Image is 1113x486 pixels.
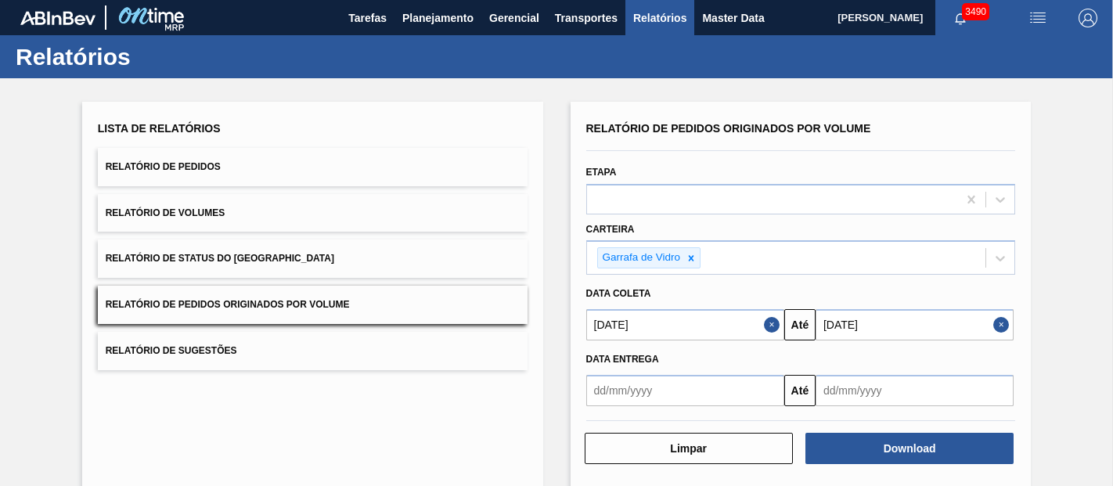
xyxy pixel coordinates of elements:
[816,309,1014,340] input: dd/mm/yyyy
[1028,9,1047,27] img: userActions
[106,345,237,356] span: Relatório de Sugestões
[98,148,528,186] button: Relatório de Pedidos
[106,161,221,172] span: Relatório de Pedidos
[98,332,528,370] button: Relatório de Sugestões
[106,253,334,264] span: Relatório de Status do [GEOGRAPHIC_DATA]
[98,239,528,278] button: Relatório de Status do [GEOGRAPHIC_DATA]
[805,433,1014,464] button: Download
[586,288,651,299] span: Data coleta
[585,433,793,464] button: Limpar
[106,299,350,310] span: Relatório de Pedidos Originados por Volume
[98,286,528,324] button: Relatório de Pedidos Originados por Volume
[586,309,784,340] input: dd/mm/yyyy
[586,167,617,178] label: Etapa
[16,48,294,66] h1: Relatórios
[764,309,784,340] button: Close
[1079,9,1097,27] img: Logout
[586,375,784,406] input: dd/mm/yyyy
[702,9,764,27] span: Master Data
[993,309,1014,340] button: Close
[586,122,871,135] span: Relatório de Pedidos Originados por Volume
[784,375,816,406] button: Até
[784,309,816,340] button: Até
[402,9,474,27] span: Planejamento
[586,354,659,365] span: Data entrega
[489,9,539,27] span: Gerencial
[633,9,686,27] span: Relatórios
[348,9,387,27] span: Tarefas
[20,11,95,25] img: TNhmsLtSVTkK8tSr43FrP2fwEKptu5GPRR3wAAAABJRU5ErkJggg==
[962,3,989,20] span: 3490
[598,248,683,268] div: Garrafa de Vidro
[106,207,225,218] span: Relatório de Volumes
[816,375,1014,406] input: dd/mm/yyyy
[555,9,618,27] span: Transportes
[98,122,221,135] span: Lista de Relatórios
[98,194,528,232] button: Relatório de Volumes
[935,7,985,29] button: Notificações
[586,224,635,235] label: Carteira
